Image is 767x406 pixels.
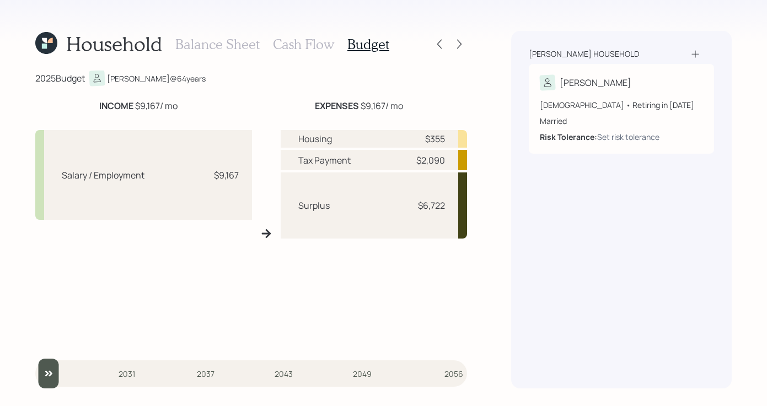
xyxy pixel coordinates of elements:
[62,169,144,182] div: Salary / Employment
[35,72,85,85] div: 2025 Budget
[298,154,351,167] div: Tax Payment
[540,99,703,111] div: [DEMOGRAPHIC_DATA] • Retiring in [DATE]
[425,132,445,145] div: $355
[298,199,330,212] div: Surplus
[560,76,631,89] div: [PERSON_NAME]
[273,36,334,52] h3: Cash Flow
[175,36,260,52] h3: Balance Sheet
[315,99,403,112] div: $9,167 / mo
[347,36,389,52] h3: Budget
[418,199,445,212] div: $6,722
[214,169,239,182] div: $9,167
[298,132,332,145] div: Housing
[540,132,597,142] b: Risk Tolerance:
[99,99,178,112] div: $9,167 / mo
[529,48,639,59] div: [PERSON_NAME] household
[315,100,359,112] b: EXPENSES
[107,73,206,84] div: [PERSON_NAME] @ 64 years
[597,131,659,143] div: Set risk tolerance
[540,115,703,127] div: Married
[416,154,445,167] div: $2,090
[99,100,133,112] b: INCOME
[66,32,162,56] h1: Household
